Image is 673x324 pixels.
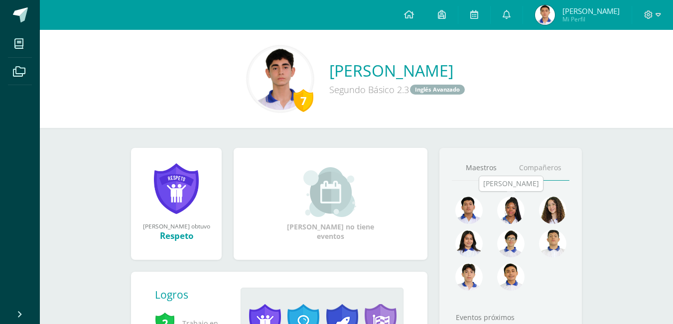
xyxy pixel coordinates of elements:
span: [PERSON_NAME] [562,6,620,16]
div: [PERSON_NAME] [483,179,539,189]
img: 0afee44457ba6d4e44ba674c26de087c.png [497,197,525,224]
div: Eventos próximos [452,313,569,322]
img: b9364201c53530e9e25c38dcbe12ddd2.png [539,197,566,224]
div: [PERSON_NAME] obtuvo [141,222,212,230]
img: 12f3b0a86805bc43cdbb06954492a988.png [455,263,483,291]
img: event_small.png [303,167,358,217]
span: Mi Perfil [562,15,620,23]
a: Compañeros [511,155,569,181]
div: 7 [293,89,313,112]
img: 6bc26ef583cef324904b89dc371a7bb0.png [497,263,525,291]
img: bd38db7801f85c5043e06a301a1a7718.png [249,48,311,110]
img: 150895ae41a9df0e8a1195c5e2863040.png [539,230,566,257]
div: Respeto [141,230,212,241]
img: 99767990b21a8ce79d7c500e58e90ada.png [497,230,525,257]
div: Segundo Básico 2.3 [329,81,466,98]
img: b626e76a8f96832ebeb694369009cd26.png [455,230,483,257]
a: Inglés Avanzado [410,85,465,94]
img: 2f4660207e36839be70a7de715bddb81.png [535,5,555,25]
div: [PERSON_NAME] no tiene eventos [281,167,381,241]
img: 9139b1c2c98de5099048eb4c5d7ed747.png [455,197,483,224]
div: Logros [155,288,233,302]
a: Maestros [452,155,511,181]
a: [PERSON_NAME] [329,60,466,81]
